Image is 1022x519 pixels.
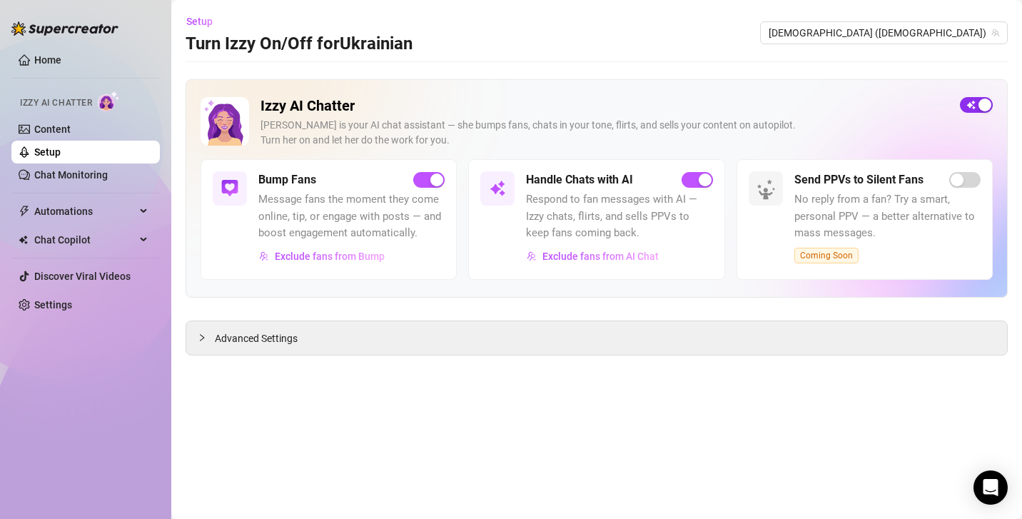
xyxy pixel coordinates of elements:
div: Open Intercom Messenger [973,470,1008,505]
span: Coming Soon [794,248,859,263]
a: Setup [34,146,61,158]
span: collapsed [198,333,206,342]
span: Exclude fans from Bump [275,251,385,262]
a: Content [34,124,71,135]
button: Exclude fans from Bump [258,245,385,268]
img: svg%3e [489,180,506,197]
span: team [991,29,1000,37]
span: Setup [186,16,213,27]
img: AI Chatter [98,91,120,111]
img: Chat Copilot [19,235,28,245]
button: Setup [186,10,224,33]
span: Exclude fans from AI Chat [542,251,659,262]
span: No reply from a fan? Try a smart, personal PPV — a better alternative to mass messages. [794,191,981,242]
button: Exclude fans from AI Chat [526,245,659,268]
span: thunderbolt [19,206,30,217]
span: Message fans the moment they come online, tip, or engage with posts — and boost engagement automa... [258,191,445,242]
a: Settings [34,299,72,311]
img: svg%3e [527,251,537,261]
h5: Handle Chats with AI [526,171,633,188]
span: Izzy AI Chatter [20,96,92,110]
h5: Send PPVs to Silent Fans [794,171,924,188]
img: logo-BBDzfeDw.svg [11,21,118,36]
img: silent-fans-ppv-o-N6Mmdf.svg [757,179,779,202]
img: svg%3e [259,251,269,261]
div: collapsed [198,330,215,346]
img: svg%3e [221,180,238,197]
span: Automations [34,200,136,223]
h3: Turn Izzy On/Off for Ukrainian [186,33,413,56]
a: Chat Monitoring [34,169,108,181]
span: Advanced Settings [215,331,298,346]
a: Discover Viral Videos [34,271,131,282]
span: Respond to fan messages with AI — Izzy chats, flirts, and sells PPVs to keep fans coming back. [526,191,712,242]
a: Home [34,54,61,66]
h5: Bump Fans [258,171,316,188]
img: Izzy AI Chatter [201,97,249,146]
span: Chat Copilot [34,228,136,251]
div: [PERSON_NAME] is your AI chat assistant — she bumps fans, chats in your tone, flirts, and sells y... [260,118,948,148]
span: Ukrainian (ukrainianmodel) [769,22,999,44]
h2: Izzy AI Chatter [260,97,948,115]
